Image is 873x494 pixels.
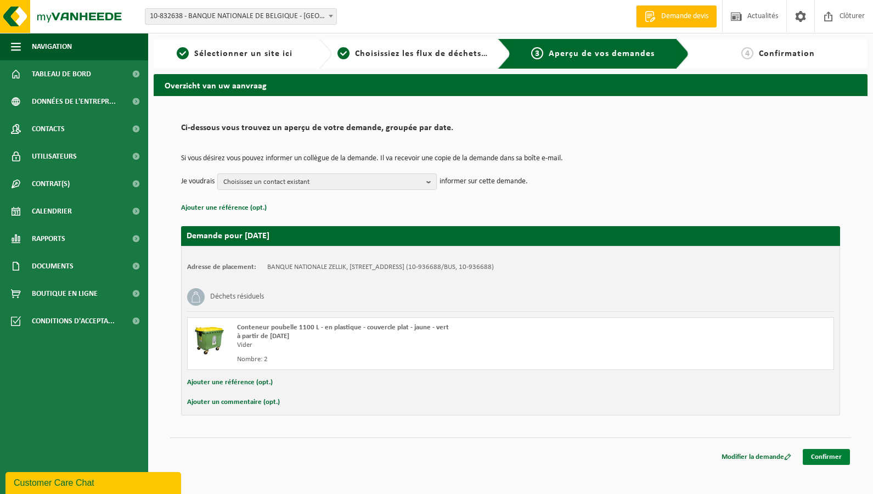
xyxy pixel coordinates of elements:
[32,252,74,280] span: Documents
[32,143,77,170] span: Utilisateurs
[237,324,449,331] span: Conteneur poubelle 1100 L - en plastique - couvercle plat - jaune - vert
[32,225,65,252] span: Rapports
[531,47,543,59] span: 3
[154,74,868,96] h2: Overzicht van uw aanvraag
[237,355,555,364] div: Nombre: 2
[355,49,538,58] span: Choisissiez les flux de déchets et récipients
[658,11,711,22] span: Demande devis
[32,60,91,88] span: Tableau de bord
[237,333,289,340] strong: à partir de [DATE]
[32,280,98,307] span: Boutique en ligne
[237,341,555,350] div: Vider
[187,375,273,390] button: Ajouter une référence (opt.)
[187,395,280,409] button: Ajouter un commentaire (opt.)
[187,232,269,240] strong: Demande pour [DATE]
[636,5,717,27] a: Demande devis
[181,123,840,138] h2: Ci-dessous vous trouvez un aperçu de votre demande, groupée par date.
[223,174,422,190] span: Choisissez un contact existant
[194,49,292,58] span: Sélectionner un site ici
[181,173,215,190] p: Je voudrais
[32,33,72,60] span: Navigation
[32,88,116,115] span: Données de l'entrepr...
[32,115,65,143] span: Contacts
[337,47,488,60] a: 2Choisissiez les flux de déchets et récipients
[177,47,189,59] span: 1
[217,173,437,190] button: Choisissez un contact existant
[145,9,336,24] span: 10-832638 - BANQUE NATIONALE DE BELGIQUE - BRUXELLES
[210,288,264,306] h3: Déchets résiduels
[803,449,850,465] a: Confirmer
[713,449,799,465] a: Modifier la demande
[741,47,753,59] span: 4
[440,173,528,190] p: informer sur cette demande.
[181,201,267,215] button: Ajouter une référence (opt.)
[32,198,72,225] span: Calendrier
[5,470,183,494] iframe: chat widget
[549,49,655,58] span: Aperçu de vos demandes
[267,263,494,272] td: BANQUE NATIONALE ZELLIK, [STREET_ADDRESS] (10-936688/BUS, 10-936688)
[187,263,256,271] strong: Adresse de placement:
[32,170,70,198] span: Contrat(s)
[181,155,840,162] p: Si vous désirez vous pouvez informer un collègue de la demande. Il va recevoir une copie de la de...
[145,8,337,25] span: 10-832638 - BANQUE NATIONALE DE BELGIQUE - BRUXELLES
[193,323,226,356] img: WB-1100-HPE-GN-50.png
[159,47,310,60] a: 1Sélectionner un site ici
[337,47,350,59] span: 2
[32,307,115,335] span: Conditions d'accepta...
[759,49,815,58] span: Confirmation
